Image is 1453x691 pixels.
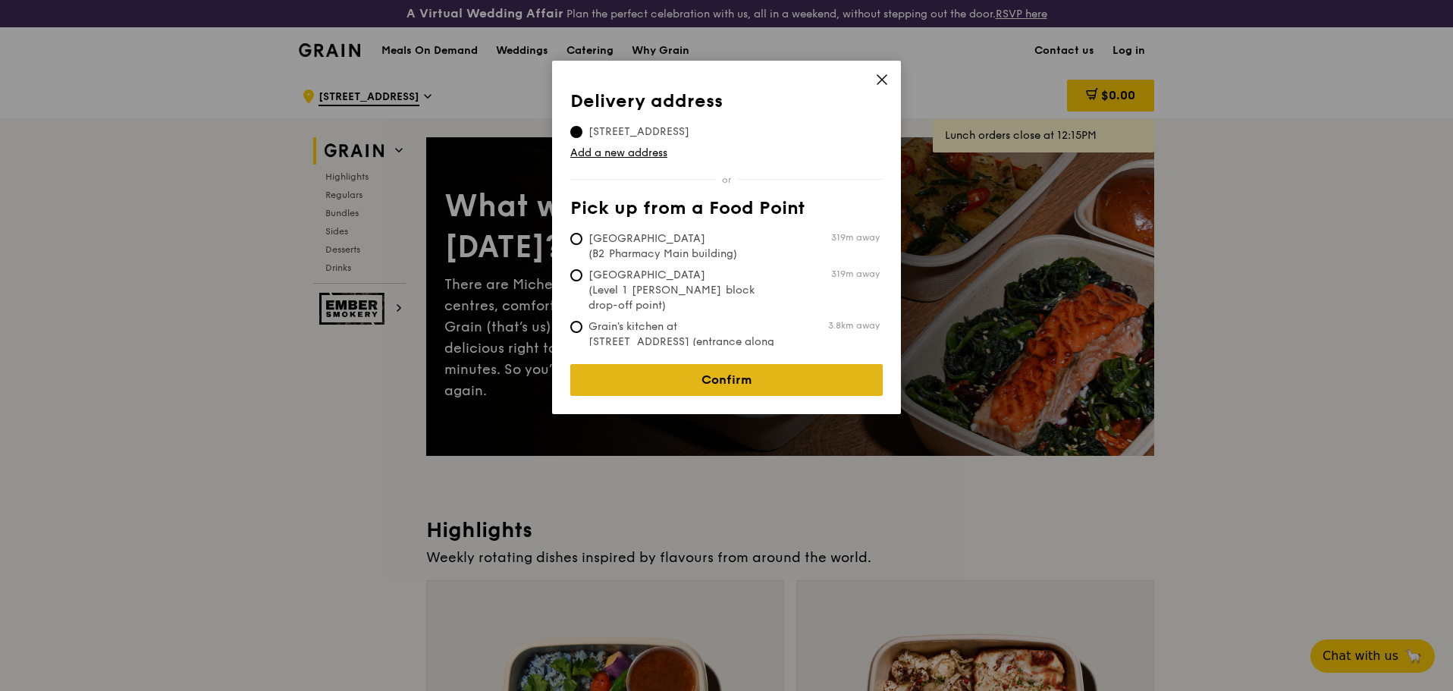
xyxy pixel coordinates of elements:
input: [GEOGRAPHIC_DATA] (Level 1 [PERSON_NAME] block drop-off point)319m away [570,269,582,281]
th: Pick up from a Food Point [570,198,883,225]
span: 319m away [831,231,880,243]
span: 3.8km away [828,319,880,331]
span: [GEOGRAPHIC_DATA] (Level 1 [PERSON_NAME] block drop-off point) [570,268,796,313]
a: Confirm [570,364,883,396]
span: [STREET_ADDRESS] [570,124,708,140]
span: 319m away [831,268,880,280]
a: Add a new address [570,146,883,161]
input: Grain's kitchen at [STREET_ADDRESS] (entrance along [PERSON_NAME][GEOGRAPHIC_DATA])3.8km away [570,321,582,333]
span: Grain's kitchen at [STREET_ADDRESS] (entrance along [PERSON_NAME][GEOGRAPHIC_DATA]) [570,319,796,380]
input: [GEOGRAPHIC_DATA] (B2 Pharmacy Main building)319m away [570,233,582,245]
th: Delivery address [570,91,883,118]
span: [GEOGRAPHIC_DATA] (B2 Pharmacy Main building) [570,231,796,262]
input: [STREET_ADDRESS] [570,126,582,138]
